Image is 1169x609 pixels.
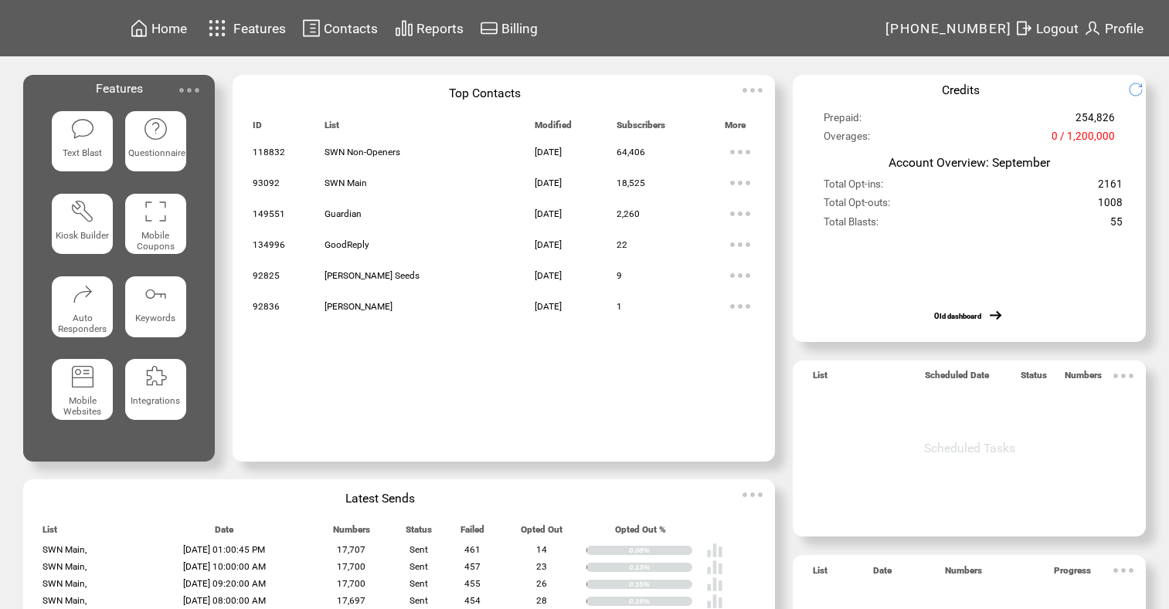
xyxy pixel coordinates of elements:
span: [DATE] 08:00:00 AM [183,595,266,606]
span: 17,697 [337,595,365,606]
a: Contacts [300,16,380,40]
span: Failed [460,524,484,542]
span: 22 [617,239,627,250]
span: List [813,565,827,583]
span: ID [253,120,262,137]
span: Billing [501,21,538,36]
span: Reports [416,21,464,36]
span: 149551 [253,208,285,219]
span: List [42,524,57,542]
img: ellypsis.svg [737,75,768,106]
span: Latest Sends [345,491,415,506]
img: keywords.svg [143,282,168,306]
img: auto-responders.svg [70,282,95,306]
span: GoodReply [325,239,369,250]
span: Subscribers [617,120,665,137]
span: Numbers [333,524,370,542]
span: Sent [409,595,428,606]
img: poll%20-%20white.svg [706,542,723,559]
img: ellypsis.svg [725,229,756,260]
img: text-blast.svg [70,117,95,141]
img: ellypsis.svg [725,137,756,167]
a: Old dashboard [934,312,981,320]
img: ellypsis.svg [1108,555,1139,586]
img: profile.svg [1083,19,1102,38]
span: [DATE] [535,239,562,250]
span: [DATE] 10:00:00 AM [183,561,266,572]
span: Modified [535,120,572,137]
img: creidtcard.svg [480,19,498,38]
a: Mobile Coupons [125,194,186,264]
span: Numbers [945,565,982,583]
span: [DATE] [535,178,562,188]
span: Home [151,21,187,36]
span: Credits [942,83,980,97]
span: Status [1021,370,1047,387]
span: More [725,120,746,137]
span: 134996 [253,239,285,250]
span: Date [873,565,892,583]
span: Questionnaire [128,147,185,158]
span: Sent [409,578,428,589]
span: Account Overview: September [889,155,1050,170]
span: 9 [617,270,622,281]
a: Kiosk Builder [52,194,113,264]
span: [DATE] [535,270,562,281]
span: Overages: [824,130,870,149]
span: Contacts [324,21,378,36]
img: features.svg [204,15,231,41]
span: Auto Responders [58,313,107,334]
span: Kiosk Builder [56,230,109,241]
span: 92836 [253,301,280,312]
span: [PHONE_NUMBER] [885,21,1012,36]
span: Guardian [325,208,362,219]
a: Integrations [125,359,186,429]
span: Mobile Coupons [137,230,175,252]
span: List [813,370,827,387]
span: Keywords [135,313,175,323]
span: Total Blasts: [824,216,878,235]
img: home.svg [130,19,148,38]
span: 457 [464,561,481,572]
a: Billing [477,16,540,40]
img: mobile-websites.svg [70,364,95,389]
img: tool%201.svg [70,199,95,224]
span: Prepaid: [824,112,861,130]
span: Scheduled Date [925,370,989,387]
img: questionnaire.svg [143,117,168,141]
span: Sent [409,561,428,572]
a: Reports [392,16,466,40]
span: 26 [536,578,547,589]
span: Integrations [131,395,180,406]
div: 0.16% [629,597,692,606]
span: 461 [464,544,481,555]
span: 93092 [253,178,280,188]
img: ellypsis.svg [725,167,756,198]
span: List [325,120,339,137]
img: integrations.svg [143,364,168,389]
span: [DATE] [535,208,562,219]
span: Opted Out [521,524,562,542]
span: 2161 [1098,178,1123,197]
span: 254,826 [1076,112,1115,130]
div: 0.15% [629,580,692,589]
span: 455 [464,578,481,589]
span: SWN Main, [42,578,87,589]
span: 92825 [253,270,280,281]
span: 454 [464,595,481,606]
span: Progress [1054,565,1091,583]
span: 23 [536,561,547,572]
span: [DATE] 01:00:45 PM [183,544,265,555]
span: Total Opt-ins: [824,178,883,197]
span: 18,525 [617,178,645,188]
span: Features [233,21,286,36]
span: SWN Non-Openers [325,147,400,157]
span: 1008 [1098,197,1123,215]
span: Features [96,81,143,96]
span: Text Blast [63,147,102,158]
img: chart.svg [395,19,413,38]
span: [DATE] [535,301,562,312]
span: 28 [536,595,547,606]
img: poll%20-%20white.svg [706,576,723,593]
span: [PERSON_NAME] Seeds [325,270,420,281]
